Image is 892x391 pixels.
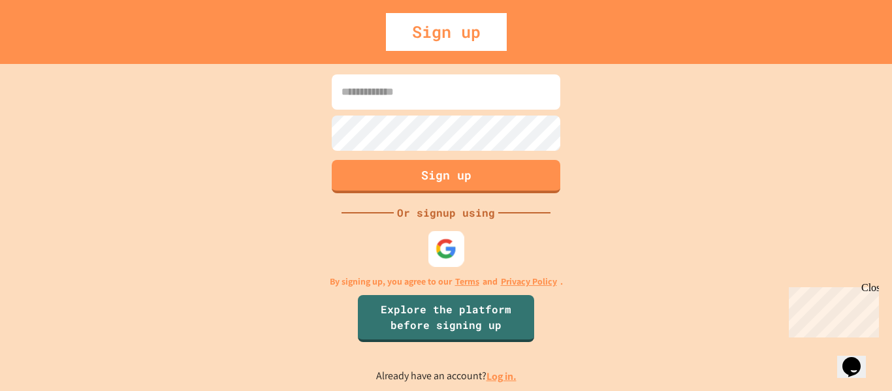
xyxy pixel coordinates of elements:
a: Explore the platform before signing up [358,295,534,342]
p: By signing up, you agree to our and . [330,275,563,289]
iframe: chat widget [837,339,879,378]
a: Terms [455,275,479,289]
div: Or signup using [394,205,498,221]
div: Chat with us now!Close [5,5,90,83]
iframe: chat widget [784,282,879,337]
img: google-icon.svg [436,238,457,259]
button: Sign up [332,160,560,193]
div: Sign up [386,13,507,51]
a: Log in. [486,369,517,383]
a: Privacy Policy [501,275,557,289]
p: Already have an account? [376,368,517,384]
